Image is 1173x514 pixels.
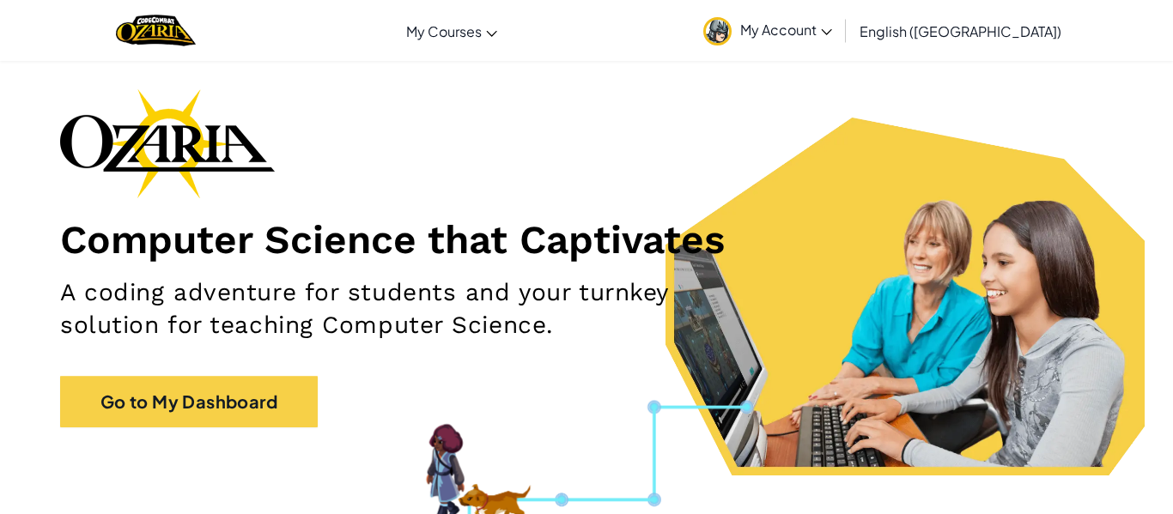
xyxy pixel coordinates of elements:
span: My Courses [406,22,482,40]
h1: Computer Science that Captivates [60,215,1113,263]
a: English ([GEOGRAPHIC_DATA]) [851,8,1070,54]
a: Ozaria by CodeCombat logo [116,13,196,48]
span: English ([GEOGRAPHIC_DATA]) [860,22,1061,40]
span: My Account [740,21,832,39]
img: avatar [703,17,732,45]
img: Home [116,13,196,48]
a: Go to My Dashboard [60,376,318,427]
h2: A coding adventure for students and your turnkey solution for teaching Computer Science. [60,276,765,342]
a: My Account [695,3,841,57]
a: My Courses [398,8,506,54]
img: Ozaria branding logo [60,88,275,198]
